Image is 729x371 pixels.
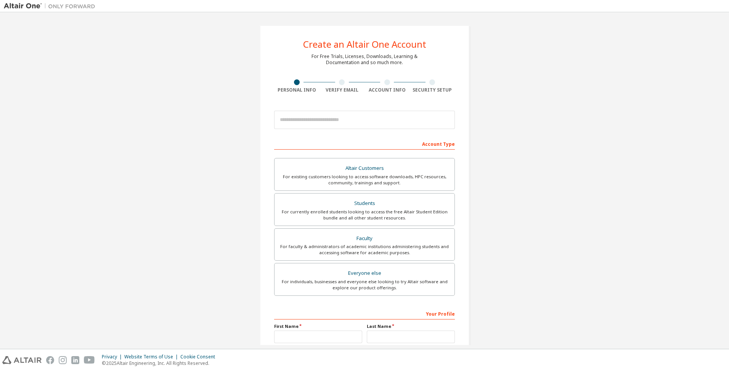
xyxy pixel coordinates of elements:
div: Your Profile [274,307,455,319]
label: Last Name [367,323,455,329]
img: altair_logo.svg [2,356,42,364]
div: Create an Altair One Account [303,40,426,49]
img: youtube.svg [84,356,95,364]
img: linkedin.svg [71,356,79,364]
img: facebook.svg [46,356,54,364]
img: instagram.svg [59,356,67,364]
div: Students [279,198,450,209]
div: Faculty [279,233,450,244]
div: Altair Customers [279,163,450,174]
div: Everyone else [279,268,450,279]
div: For Free Trials, Licenses, Downloads, Learning & Documentation and so much more. [312,53,417,66]
div: Verify Email [320,87,365,93]
div: Personal Info [274,87,320,93]
img: Altair One [4,2,99,10]
div: Privacy [102,354,124,360]
div: Account Type [274,137,455,150]
div: For existing customers looking to access software downloads, HPC resources, community, trainings ... [279,174,450,186]
div: Cookie Consent [180,354,220,360]
div: For individuals, businesses and everyone else looking to try Altair software and explore our prod... [279,279,450,291]
p: © 2025 Altair Engineering, Inc. All Rights Reserved. [102,360,220,366]
div: Security Setup [410,87,455,93]
div: Website Terms of Use [124,354,180,360]
div: For faculty & administrators of academic institutions administering students and accessing softwa... [279,244,450,256]
div: For currently enrolled students looking to access the free Altair Student Edition bundle and all ... [279,209,450,221]
div: Account Info [364,87,410,93]
label: First Name [274,323,362,329]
